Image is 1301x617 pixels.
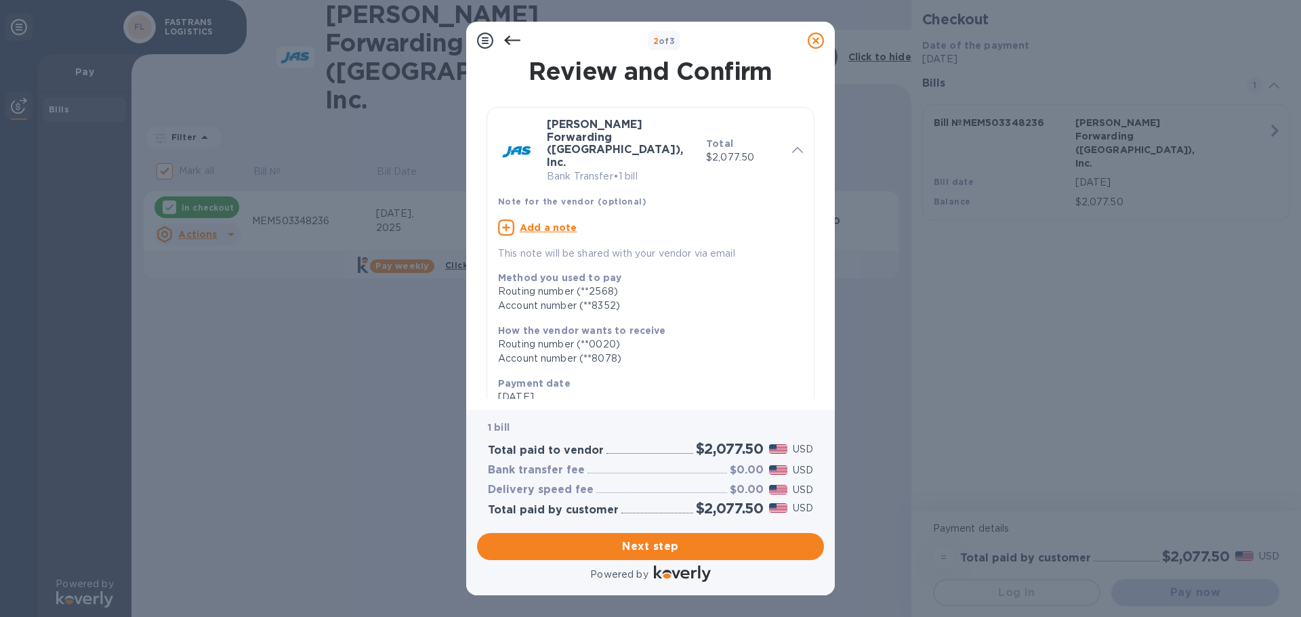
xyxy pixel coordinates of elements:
b: [PERSON_NAME] Forwarding ([GEOGRAPHIC_DATA]), Inc. [547,118,683,169]
b: Total [706,138,733,149]
b: 1 bill [488,422,510,433]
img: USD [769,485,787,494]
img: USD [769,444,787,454]
p: This note will be shared with your vendor via email [498,247,803,261]
b: Payment date [498,378,571,389]
img: Logo [654,566,711,582]
u: Add a note [520,222,577,233]
img: USD [769,465,787,475]
div: Routing number (**2568) [498,284,792,299]
p: $2,077.50 [706,150,781,165]
h3: Bank transfer fee [488,464,585,477]
h3: $0.00 [730,484,764,496]
p: USD [793,442,813,456]
span: Next step [488,538,813,555]
p: Powered by [590,568,648,582]
p: [DATE] [498,390,792,404]
h2: $2,077.50 [696,440,764,457]
b: of 3 [653,36,676,46]
p: USD [793,463,813,477]
button: Next step [477,533,824,560]
h3: Delivery speed fee [488,484,594,496]
div: Account number (**8352) [498,299,792,313]
h2: $2,077.50 [696,500,764,517]
span: 2 [653,36,659,46]
h1: Review and Confirm [484,57,817,85]
div: [PERSON_NAME] Forwarding ([GEOGRAPHIC_DATA]), Inc.Bank Transfer•1 billTotal$2,077.50Note for the ... [498,119,803,261]
div: Routing number (**0020) [498,337,792,352]
img: USD [769,503,787,513]
p: USD [793,483,813,497]
div: Account number (**8078) [498,352,792,366]
h3: Total paid to vendor [488,444,604,457]
h3: Total paid by customer [488,504,619,517]
b: Note for the vendor (optional) [498,196,646,207]
b: How the vendor wants to receive [498,325,666,336]
h3: $0.00 [730,464,764,477]
p: Bank Transfer • 1 bill [547,169,695,184]
p: USD [793,501,813,515]
b: Method you used to pay [498,272,621,283]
